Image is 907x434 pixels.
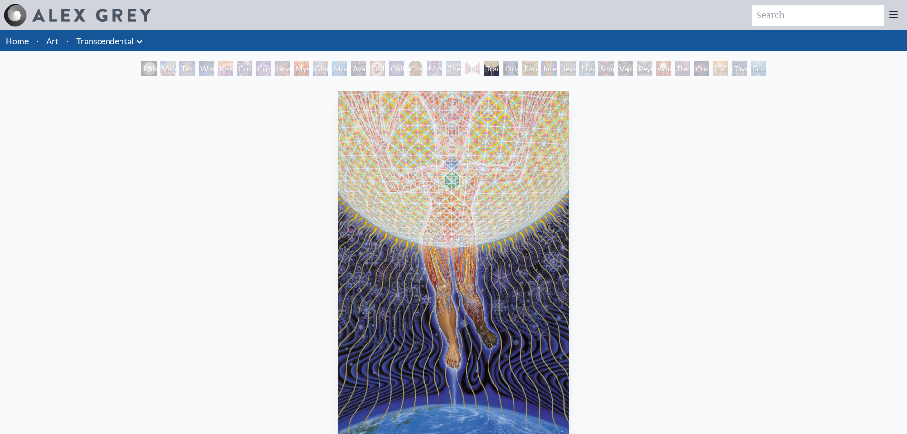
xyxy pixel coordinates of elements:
[408,61,423,76] div: Cosmic [DEMOGRAPHIC_DATA]
[160,61,176,76] div: Visionary Origin of Language
[675,61,690,76] div: The Great Turn
[218,61,233,76] div: Kiss of the [MEDICAL_DATA]
[199,61,214,76] div: Wonder
[598,61,614,76] div: Song of Vajra Being
[465,61,480,76] div: Hands that See
[179,61,195,76] div: Tantra
[446,61,461,76] div: Theologue
[637,61,652,76] div: Peyote Being
[6,36,29,46] a: Home
[256,61,271,76] div: Cosmic Artist
[351,61,366,76] div: Ayahuasca Visitation
[141,61,157,76] div: Polar Unity Spiral
[656,61,671,76] div: White Light
[560,61,576,76] div: Jewel Being
[618,61,633,76] div: Vajra Being
[751,61,766,76] div: Ecstasy
[313,61,328,76] div: Glimpsing the Empyrean
[522,61,538,76] div: Bardo Being
[484,61,499,76] div: Transfiguration
[32,30,42,51] li: ·
[579,61,595,76] div: Diamond Being
[732,61,747,76] div: Toward the One
[62,30,72,51] li: ·
[46,34,59,48] a: Art
[427,61,442,76] div: Mystic Eye
[503,61,518,76] div: Original Face
[752,5,884,26] input: Search
[713,61,728,76] div: [DEMOGRAPHIC_DATA]
[237,61,252,76] div: Cosmic Creativity
[694,61,709,76] div: Cosmic Consciousness
[389,61,404,76] div: Collective Vision
[294,61,309,76] div: Mysteriosa 2
[76,34,134,48] a: Transcendental
[275,61,290,76] div: Love is a Cosmic Force
[541,61,557,76] div: Interbeing
[370,61,385,76] div: DMT - The Spirit Molecule
[332,61,347,76] div: Monochord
